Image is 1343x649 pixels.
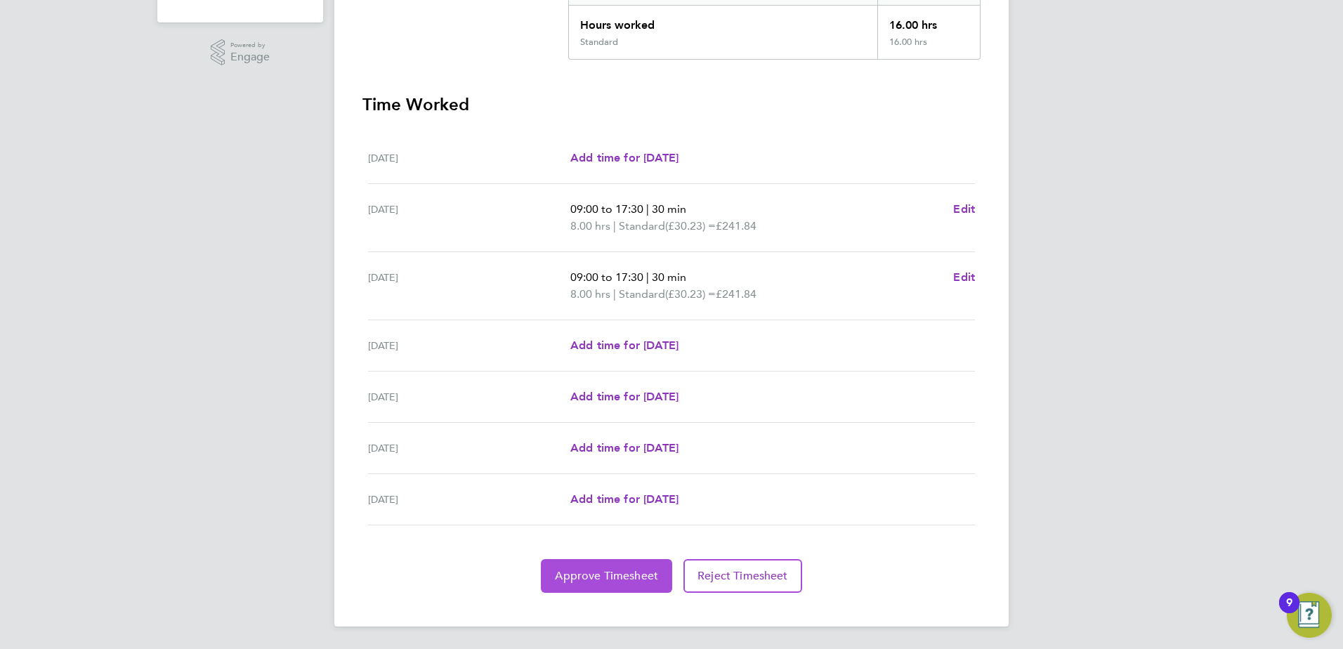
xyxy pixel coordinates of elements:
span: Engage [230,51,270,63]
div: [DATE] [368,440,570,457]
div: Standard [580,37,618,48]
button: Reject Timesheet [683,559,802,593]
span: (£30.23) = [665,287,716,301]
span: Add time for [DATE] [570,339,679,352]
span: 09:00 to 17:30 [570,270,643,284]
div: 9 [1286,603,1292,621]
div: [DATE] [368,150,570,166]
a: Add time for [DATE] [570,150,679,166]
span: 30 min [652,202,686,216]
span: Approve Timesheet [555,569,658,583]
button: Approve Timesheet [541,559,672,593]
span: Edit [953,202,975,216]
span: 8.00 hrs [570,287,610,301]
h3: Time Worked [362,93,981,116]
span: | [613,287,616,301]
div: 16.00 hrs [877,6,980,37]
span: Standard [619,286,665,303]
span: Add time for [DATE] [570,151,679,164]
span: Add time for [DATE] [570,390,679,403]
div: 16.00 hrs [877,37,980,59]
a: Add time for [DATE] [570,337,679,354]
div: [DATE] [368,491,570,508]
button: Open Resource Center, 9 new notifications [1287,593,1332,638]
div: [DATE] [368,388,570,405]
a: Edit [953,201,975,218]
span: (£30.23) = [665,219,716,232]
span: £241.84 [716,287,756,301]
div: [DATE] [368,269,570,303]
span: | [646,202,649,216]
a: Edit [953,269,975,286]
div: Hours worked [569,6,877,37]
span: £241.84 [716,219,756,232]
span: Edit [953,270,975,284]
a: Powered byEngage [211,39,270,66]
span: Add time for [DATE] [570,441,679,454]
span: Add time for [DATE] [570,492,679,506]
a: Add time for [DATE] [570,440,679,457]
span: | [613,219,616,232]
a: Add time for [DATE] [570,388,679,405]
span: | [646,270,649,284]
span: Powered by [230,39,270,51]
a: Add time for [DATE] [570,491,679,508]
span: 30 min [652,270,686,284]
div: [DATE] [368,337,570,354]
span: 09:00 to 17:30 [570,202,643,216]
div: [DATE] [368,201,570,235]
span: Reject Timesheet [697,569,788,583]
span: Standard [619,218,665,235]
span: 8.00 hrs [570,219,610,232]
